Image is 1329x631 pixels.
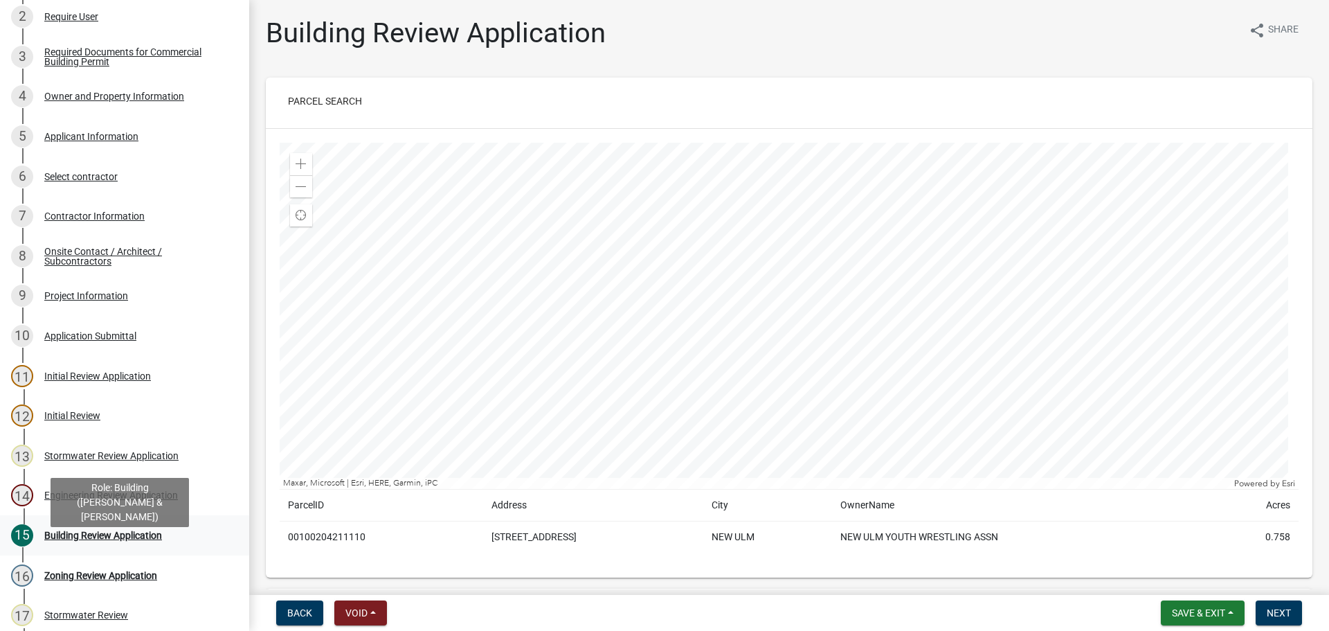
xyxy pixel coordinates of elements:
div: 4 [11,85,33,107]
div: Zoom out [290,175,312,197]
div: 12 [11,405,33,427]
div: 11 [11,365,33,387]
button: Parcel search [277,89,373,114]
div: 10 [11,325,33,347]
div: Building Review Application [44,531,162,540]
div: Stormwater Review [44,610,128,620]
td: Acres [1209,490,1299,522]
div: 15 [11,524,33,546]
div: 6 [11,166,33,188]
td: NEW ULM YOUTH WRESTLING ASSN [832,522,1209,553]
div: Owner and Property Information [44,91,184,101]
div: 14 [11,484,33,506]
div: Project Information [44,291,128,301]
td: City [703,490,832,522]
div: Zoom in [290,153,312,175]
div: 9 [11,285,33,307]
div: Contractor Information [44,211,145,221]
td: ParcelID [280,490,483,522]
div: 8 [11,245,33,267]
button: Back [276,601,323,625]
div: Engineering Review Application [44,490,178,500]
a: Esri [1282,479,1295,488]
div: 13 [11,445,33,467]
td: 00100204211110 [280,522,483,553]
div: Stormwater Review Application [44,451,179,461]
span: Next [1267,607,1291,619]
div: 2 [11,6,33,28]
span: Save & Exit [1172,607,1225,619]
div: 7 [11,205,33,227]
span: Void [345,607,368,619]
div: 17 [11,604,33,626]
div: Initial Review Application [44,371,151,381]
div: Role: Building ([PERSON_NAME] & [PERSON_NAME]) [51,478,189,527]
button: Next [1256,601,1302,625]
span: Share [1268,22,1299,39]
div: Zoning Review Application [44,571,157,580]
div: Required Documents for Commercial Building Permit [44,47,227,66]
td: NEW ULM [703,522,832,553]
button: shareShare [1238,17,1310,44]
td: [STREET_ADDRESS] [483,522,703,553]
div: Find my location [290,204,312,226]
h1: Building Review Application [266,17,606,50]
div: Applicant Information [44,132,138,141]
div: Select contractor [44,172,118,181]
button: Save & Exit [1161,601,1245,625]
td: Address [483,490,703,522]
button: Void [334,601,387,625]
div: Powered by [1231,478,1299,489]
div: Maxar, Microsoft | Esri, HERE, Garmin, iPC [280,478,1231,489]
div: Application Submittal [44,331,136,341]
td: 0.758 [1209,522,1299,553]
div: Onsite Contact / Architect / Subcontractors [44,247,227,266]
div: 16 [11,565,33,587]
td: OwnerName [832,490,1209,522]
div: Require User [44,12,98,21]
div: Initial Review [44,411,100,420]
div: 3 [11,46,33,68]
span: Back [287,607,312,619]
div: 5 [11,125,33,148]
i: share [1249,22,1265,39]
